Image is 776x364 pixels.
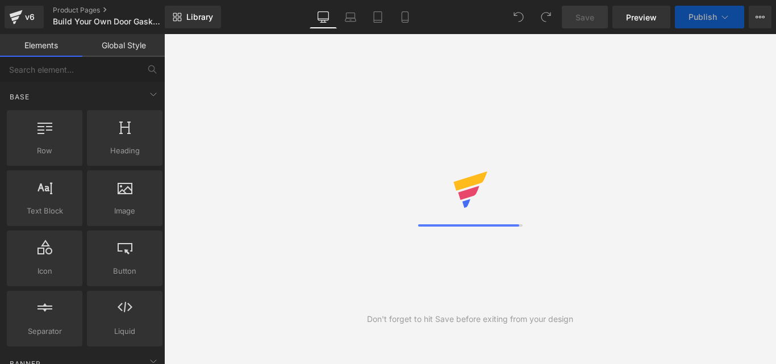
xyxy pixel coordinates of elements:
[90,325,159,337] span: Liquid
[367,313,573,325] div: Don't forget to hit Save before exiting from your design
[612,6,670,28] a: Preview
[364,6,391,28] a: Tablet
[9,91,31,102] span: Base
[10,205,79,217] span: Text Block
[749,6,771,28] button: More
[10,325,79,337] span: Separator
[507,6,530,28] button: Undo
[626,11,657,23] span: Preview
[5,6,44,28] a: v6
[575,11,594,23] span: Save
[310,6,337,28] a: Desktop
[165,6,221,28] a: New Library
[10,145,79,157] span: Row
[535,6,557,28] button: Redo
[90,145,159,157] span: Heading
[90,265,159,277] span: Button
[53,17,162,26] span: Build Your Own Door Gasket - Brands
[10,265,79,277] span: Icon
[689,12,717,22] span: Publish
[90,205,159,217] span: Image
[391,6,419,28] a: Mobile
[675,6,744,28] button: Publish
[82,34,165,57] a: Global Style
[53,6,183,15] a: Product Pages
[23,10,37,24] div: v6
[186,12,213,22] span: Library
[337,6,364,28] a: Laptop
